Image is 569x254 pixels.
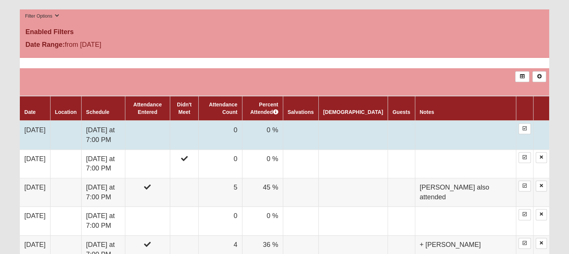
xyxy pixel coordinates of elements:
td: [DATE] at 7:00 PM [82,149,125,178]
a: Enter Attendance [518,152,531,163]
a: Schedule [86,109,109,115]
td: [PERSON_NAME] also attended [415,178,516,207]
td: [DATE] at 7:00 PM [82,178,125,207]
td: [DATE] [20,121,50,149]
div: from [DATE] [20,40,196,52]
a: Enter Attendance [518,209,531,220]
button: Filter Options [23,12,61,20]
td: 0 [199,207,242,235]
a: Export to Excel [515,71,529,82]
a: Delete [536,209,547,220]
a: Percent Attended [250,102,278,115]
a: Delete [536,238,547,249]
td: 0 [199,149,242,178]
td: [DATE] [20,178,50,207]
a: Location [55,109,77,115]
td: 0 % [242,207,283,235]
th: Guests [388,96,415,121]
td: 0 % [242,121,283,149]
td: 5 [199,178,242,207]
a: Delete [536,152,547,163]
label: Date Range: [25,40,65,50]
a: Attendance Entered [133,102,162,115]
a: Didn't Meet [177,102,192,115]
a: Enter Attendance [518,181,531,191]
td: 0 % [242,149,283,178]
td: 45 % [242,178,283,207]
td: [DATE] at 7:00 PM [82,121,125,149]
a: Attendance Count [209,102,237,115]
a: Notes [420,109,434,115]
td: [DATE] [20,207,50,235]
a: Date [24,109,36,115]
td: [DATE] [20,149,50,178]
th: [DEMOGRAPHIC_DATA] [318,96,388,121]
a: Enter Attendance [518,123,531,134]
td: [DATE] at 7:00 PM [82,207,125,235]
a: Alt+N [532,71,546,82]
h4: Enabled Filters [25,28,544,36]
th: Salvations [283,96,318,121]
a: Enter Attendance [518,238,531,249]
a: Delete [536,181,547,191]
td: 0 [199,121,242,149]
